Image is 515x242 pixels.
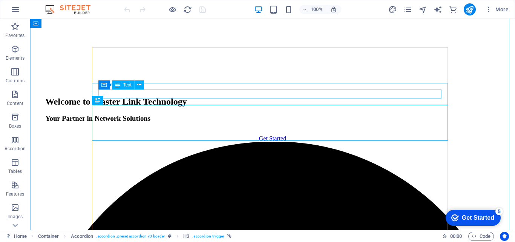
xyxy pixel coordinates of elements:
[7,100,23,106] p: Content
[299,5,326,14] button: 100%
[330,6,337,13] i: On resize automatically adjust zoom level to fit chosen device.
[71,232,93,241] span: Click to select. Double-click to edit
[183,5,192,14] i: Reload page
[183,232,189,241] span: Click to select. Double-click to edit
[96,232,165,241] span: . accordion .preset-accordion-v3-border
[5,32,25,39] p: Favorites
[482,3,512,15] button: More
[472,232,490,241] span: Code
[388,5,397,14] i: Design (Ctrl+Alt+Y)
[6,232,27,241] a: Click to cancel selection. Double-click to open Pages
[123,83,132,87] span: Text
[9,123,21,129] p: Boxes
[6,4,61,20] div: Get Started 5 items remaining, 0% complete
[6,191,24,197] p: Features
[450,232,462,241] span: 00 00
[168,234,172,238] i: This element is a customizable preset
[43,5,100,14] img: Editor Logo
[5,146,26,152] p: Accordion
[56,2,63,9] div: 5
[418,5,427,14] i: Navigator
[403,5,412,14] i: Pages (Ctrl+Alt+S)
[468,232,494,241] button: Code
[311,5,323,14] h6: 100%
[38,232,232,241] nav: breadcrumb
[434,5,442,14] i: AI Writer
[485,6,509,13] span: More
[464,3,476,15] button: publish
[449,5,457,14] i: Commerce
[418,5,428,14] button: navigator
[38,232,59,241] span: Click to select. Double-click to edit
[442,232,462,241] h6: Session time
[449,5,458,14] button: commerce
[227,234,231,238] i: This element is linked
[388,5,397,14] button: design
[6,78,25,84] p: Columns
[403,5,412,14] button: pages
[465,5,474,14] i: Publish
[192,232,224,241] span: . accordion-trigger
[183,5,192,14] button: reload
[434,5,443,14] button: text_generator
[8,168,22,174] p: Tables
[6,55,25,61] p: Elements
[22,8,55,15] div: Get Started
[455,233,457,239] span: :
[8,214,23,220] p: Images
[500,232,509,241] button: Usercentrics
